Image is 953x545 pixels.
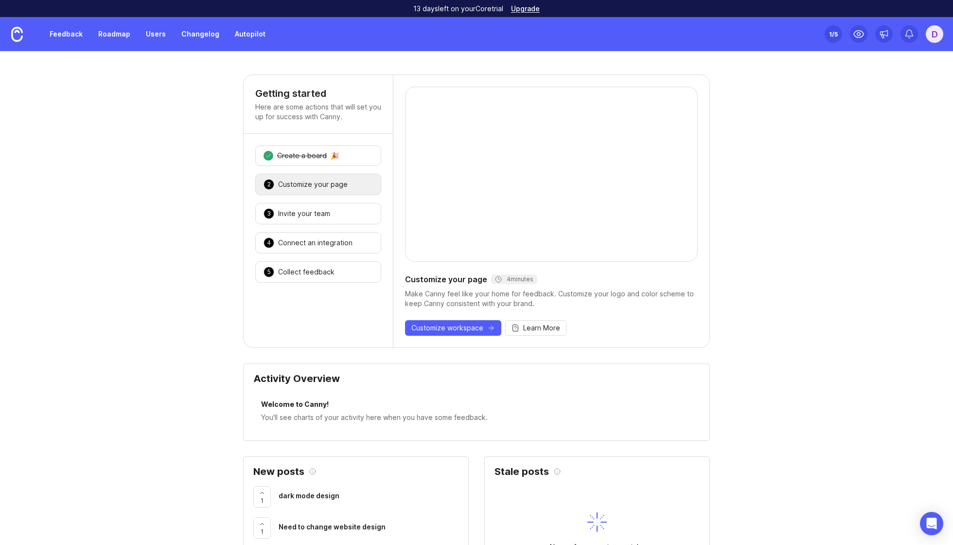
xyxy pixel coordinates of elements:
[279,522,459,535] a: Need to change website design
[264,267,274,277] div: 5
[229,25,271,43] a: Autopilot
[277,151,327,161] div: Create a board
[11,27,23,42] img: Canny Home
[411,323,483,333] span: Customize workspace
[278,267,335,277] div: Collect feedback
[825,25,842,43] button: 1/5
[261,496,264,505] span: 1
[264,179,274,190] div: 2
[523,323,560,333] span: Learn More
[279,491,339,500] span: dark mode design
[511,5,540,12] a: Upgrade
[278,209,330,218] div: Invite your team
[255,87,381,100] h4: Getting started
[44,25,88,43] a: Feedback
[331,152,339,159] div: 🎉
[261,399,692,412] div: Welcome to Canny!
[587,512,607,532] img: svg+xml;base64,PHN2ZyB3aWR0aD0iNDAiIGhlaWdodD0iNDAiIGZpbGw9Im5vbmUiIHhtbG5zPSJodHRwOi8vd3d3LnczLm...
[253,517,271,539] button: 1
[405,273,698,285] div: Customize your page
[920,512,943,535] div: Open Intercom Messenger
[253,467,304,476] h2: New posts
[495,275,533,283] div: 4 minutes
[494,467,549,476] h2: Stale posts
[829,27,838,41] div: 1 /5
[279,523,386,531] span: Need to change website design
[264,208,274,219] div: 3
[261,527,264,536] span: 1
[92,25,136,43] a: Roadmap
[405,320,501,336] button: Customize workspace
[253,374,700,391] div: Activity Overview
[278,238,353,248] div: Connect an integration
[279,490,459,504] a: dark mode design
[505,320,566,336] button: Learn More
[255,102,381,122] p: Here are some actions that will set you up for success with Canny.
[261,412,692,423] div: You'll see charts of your activity here when you have some feedback.
[176,25,225,43] a: Changelog
[264,237,274,248] div: 4
[253,486,271,508] button: 1
[278,180,348,189] div: Customize your page
[140,25,172,43] a: Users
[926,25,943,43] button: D
[413,4,503,14] p: 13 days left on your Core trial
[405,289,698,309] div: Make Canny feel like your home for feedback. Customize your logo and color scheme to keep Canny c...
